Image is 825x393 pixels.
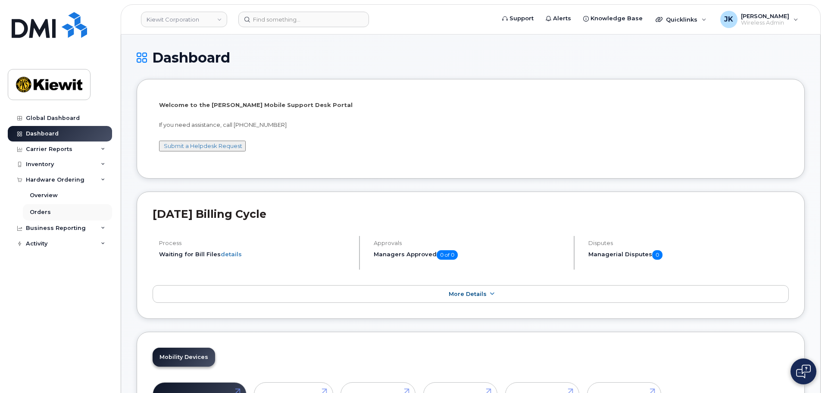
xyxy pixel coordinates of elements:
[159,250,352,258] li: Waiting for Bill Files
[652,250,662,260] span: 0
[437,250,458,260] span: 0 of 0
[588,240,789,246] h4: Disputes
[153,208,789,220] h2: [DATE] Billing Cycle
[159,141,246,151] button: Submit a Helpdesk Request
[159,101,782,109] p: Welcome to the [PERSON_NAME] Mobile Support Desk Portal
[137,50,805,65] h1: Dashboard
[164,142,242,149] a: Submit a Helpdesk Request
[588,250,789,260] h5: Managerial Disputes
[159,240,352,246] h4: Process
[153,348,215,367] a: Mobility Devices
[796,365,811,378] img: Open chat
[221,251,242,258] a: details
[449,291,487,297] span: More Details
[159,121,782,129] p: If you need assistance, call [PHONE_NUMBER]
[374,250,566,260] h5: Managers Approved
[374,240,566,246] h4: Approvals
